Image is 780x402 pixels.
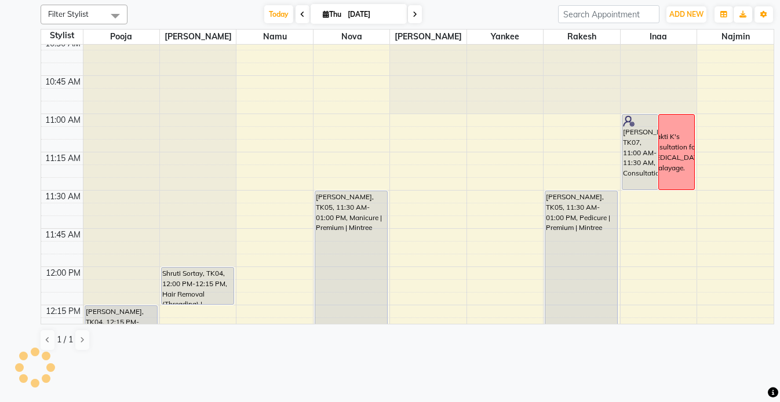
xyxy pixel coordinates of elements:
span: [PERSON_NAME] [390,30,466,44]
div: 11:45 AM [43,229,83,241]
div: 10:45 AM [43,76,83,88]
input: 2025-09-04 [344,6,402,23]
input: Search Appointment [558,5,659,23]
div: Shruti Sortay, TK04, 12:00 PM-12:15 PM, Hair Removal (Threading) | Eyebrows + Upper Lip [162,268,234,304]
span: Filter Stylist [48,9,89,19]
span: Namu [236,30,312,44]
div: 11:00 AM [43,114,83,126]
span: Yankee [467,30,543,44]
div: Stylist [41,30,83,42]
div: 11:30 AM [43,191,83,203]
span: Thu [320,10,344,19]
div: [PERSON_NAME], TK07, 11:00 AM-11:30 AM, Consultation [622,115,658,189]
span: [PERSON_NAME] [160,30,236,44]
span: Rakesh [544,30,619,44]
button: ADD NEW [666,6,706,23]
div: 12:00 PM [43,267,83,279]
span: Today [264,5,293,23]
span: Nova [314,30,389,44]
span: ADD NEW [669,10,704,19]
div: 12:15 PM [43,305,83,317]
div: Bhakti K's consultation for [MEDICAL_DATA] & balayage. [648,131,705,173]
span: Inaa [621,30,697,44]
div: 11:15 AM [43,152,83,165]
span: Pooja [83,30,159,44]
span: Najmin [697,30,774,44]
span: 1 / 1 [57,334,73,346]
